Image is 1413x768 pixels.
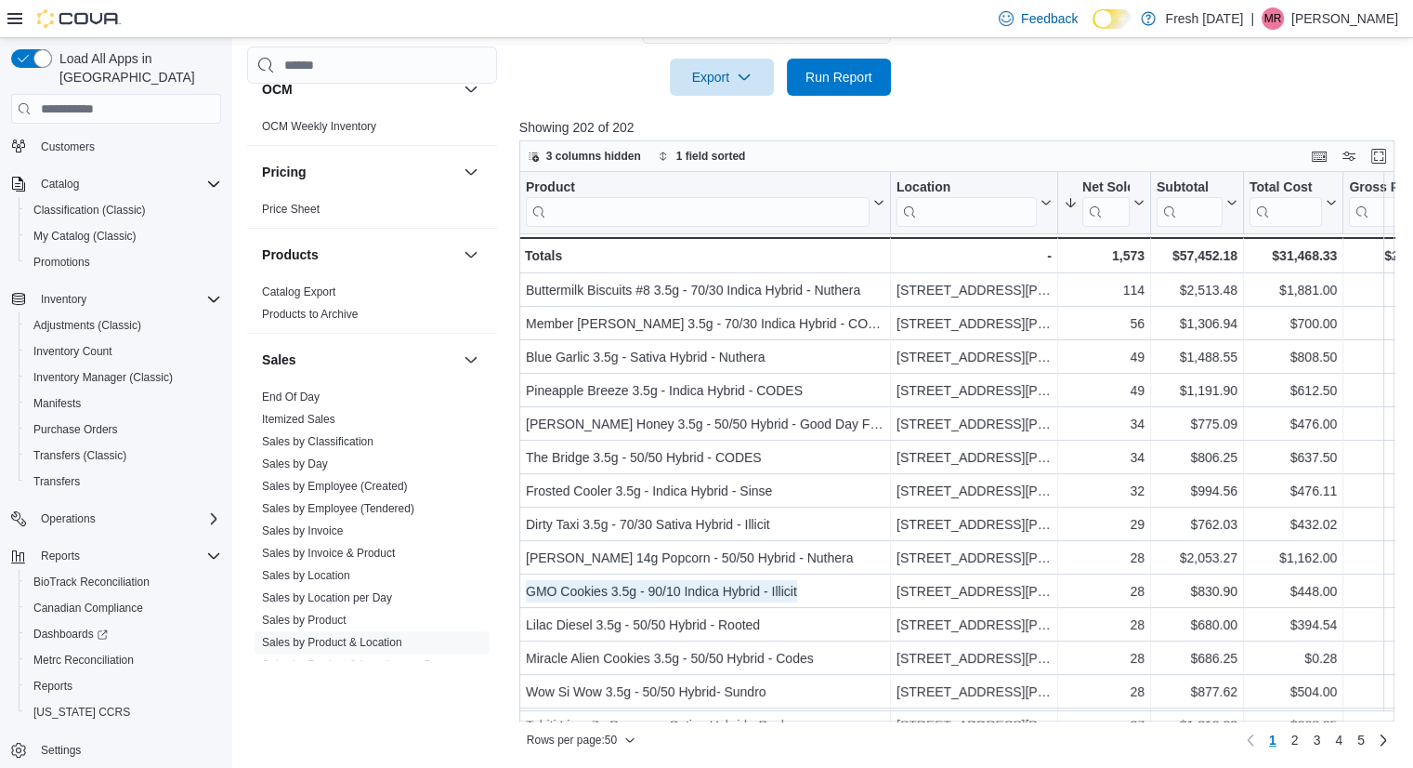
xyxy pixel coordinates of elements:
div: $57,452.18 [1157,245,1237,267]
p: Showing 202 of 202 [519,118,1404,137]
span: Classification (Classic) [26,199,221,221]
span: Export [681,59,763,96]
button: Manifests [19,391,229,417]
div: [STREET_ADDRESS][PERSON_NAME] [896,346,1052,368]
a: Sales by Location [262,569,350,582]
span: MR [1264,7,1282,30]
span: Run Report [805,68,872,86]
button: Pricing [460,161,482,183]
button: Promotions [19,249,229,275]
div: $448.00 [1249,580,1337,602]
span: 4 [1335,731,1342,749]
span: Inventory Count [26,340,221,363]
a: Customers [33,136,102,158]
button: Products [262,245,456,264]
span: Adjustments (Classic) [26,314,221,337]
a: Sales by Classification [262,435,373,448]
div: Miracle Alien Cookies 3.5g - 50/50 Hybrid - Codes [526,647,884,669]
div: [STREET_ADDRESS][PERSON_NAME] [896,480,1052,502]
button: Reports [4,543,229,569]
span: Promotions [33,255,90,270]
button: Transfers [19,469,229,495]
div: Frosted Cooler 3.5g - Indica Hybrid - Sinse [526,480,884,502]
span: Settings [33,738,221,761]
span: Feedback [1021,9,1078,28]
div: $1,191.90 [1157,379,1237,402]
span: Itemized Sales [262,412,335,427]
div: [STREET_ADDRESS][PERSON_NAME] [896,714,1052,736]
div: GMO Cookies 3.5g - 90/10 Indica Hybrid - Illicit [526,580,884,602]
span: Dashboards [33,627,108,642]
a: Transfers (Classic) [26,444,134,467]
span: Sales by Employee (Created) [262,479,408,494]
p: Fresh [DATE] [1165,7,1243,30]
a: Sales by Invoice & Product [262,547,395,560]
span: Dashboards [26,623,221,645]
div: 49 [1064,379,1145,402]
span: My Catalog (Classic) [26,225,221,247]
div: $476.00 [1249,413,1337,435]
span: Manifests [26,392,221,415]
div: Subtotal [1157,179,1223,227]
button: Operations [33,508,103,530]
img: Cova [37,9,121,28]
a: Manifests [26,392,88,415]
button: Transfers (Classic) [19,443,229,469]
div: $504.00 [1249,681,1337,703]
div: Blue Garlic 3.5g - Sativa Hybrid - Nuthera [526,346,884,368]
span: Dark Mode [1092,29,1093,30]
div: [STREET_ADDRESS][PERSON_NAME] [896,446,1052,469]
span: Reports [26,675,221,697]
a: Catalog Export [262,285,335,298]
a: Sales by Employee (Tendered) [262,502,414,515]
a: Metrc Reconciliation [26,649,141,671]
span: Inventory Manager (Classic) [26,366,221,389]
div: 114 [1064,279,1145,301]
p: | [1250,7,1254,30]
button: Subtotal [1157,179,1237,227]
span: 2 [1291,731,1299,749]
div: $31,468.33 [1249,245,1337,267]
button: Products [460,244,482,266]
a: BioTrack Reconciliation [26,571,157,593]
a: Sales by Employee (Created) [262,480,408,493]
span: Reports [33,679,72,694]
span: Load All Apps in [GEOGRAPHIC_DATA] [52,49,221,86]
span: Customers [33,135,221,158]
div: $877.62 [1157,681,1237,703]
span: Products to Archive [262,307,358,322]
span: Sales by Product & Location per Day [262,657,444,672]
input: Dark Mode [1092,9,1132,29]
span: Washington CCRS [26,701,221,723]
div: 34 [1064,413,1145,435]
button: My Catalog (Classic) [19,223,229,249]
span: Transfers (Classic) [33,448,126,463]
h3: Products [262,245,319,264]
a: Products to Archive [262,308,358,321]
div: $994.56 [1157,480,1237,502]
span: Inventory [41,292,86,307]
div: Totals [525,245,884,267]
div: $775.09 [1157,413,1237,435]
button: Catalog [4,171,229,197]
div: OCM [247,115,497,145]
a: Next page [1372,729,1394,751]
span: Catalog [41,177,79,192]
a: Sales by Product & Location [262,636,402,649]
button: Reports [33,545,87,567]
span: Inventory [33,288,221,311]
h3: Pricing [262,163,306,181]
a: Page 2 of 5 [1284,725,1306,755]
button: 1 field sorted [650,145,753,167]
button: OCM [262,80,456,99]
button: OCM [460,78,482,100]
span: Price Sheet [262,202,320,217]
span: BioTrack Reconciliation [26,571,221,593]
button: Sales [460,349,482,371]
p: [PERSON_NAME] [1291,7,1398,30]
button: [US_STATE] CCRS [19,699,229,725]
div: Total Cost [1249,179,1322,227]
span: 1 field sorted [676,149,746,164]
a: Sales by Product [262,614,347,627]
span: Sales by Invoice [262,523,343,538]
